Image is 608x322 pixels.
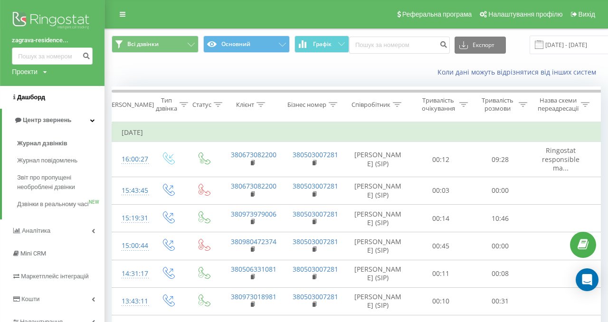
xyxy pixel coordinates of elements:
button: Всі дзвінки [112,36,199,53]
button: Основний [203,36,290,53]
img: Ringostat logo [12,9,93,33]
td: 00:14 [411,205,471,232]
a: 380503007281 [293,181,338,190]
td: [PERSON_NAME] (SIP) [345,142,411,177]
td: 00:45 [411,232,471,260]
a: Журнал повідомлень [17,152,104,169]
div: 15:19:31 [122,209,141,227]
span: Звіт про пропущені необроблені дзвінки [17,173,100,192]
div: Бізнес номер [287,101,326,109]
input: Пошук за номером [12,47,93,65]
button: Експорт [455,37,506,54]
span: Дашборд [17,94,45,101]
td: [PERSON_NAME] (SIP) [345,177,411,204]
div: 15:43:45 [122,181,141,200]
td: 00:08 [471,260,530,287]
span: Журнал повідомлень [17,156,77,165]
span: Ringostat responsible ma... [542,146,579,172]
div: Тривалість очікування [419,96,457,113]
a: Звіт про пропущені необроблені дзвінки [17,169,104,196]
span: Аналiтика [22,227,50,234]
td: [PERSON_NAME] (SIP) [345,287,411,315]
a: 380503007281 [293,292,338,301]
td: 00:00 [471,177,530,204]
a: 380973979006 [231,209,276,218]
span: Графік [313,41,332,47]
td: 10:46 [471,205,530,232]
div: 14:31:17 [122,265,141,283]
input: Пошук за номером [349,37,450,54]
td: 00:00 [471,232,530,260]
div: Статус [192,101,211,109]
span: Реферальна програма [402,10,472,18]
td: 00:12 [411,142,471,177]
td: 00:10 [411,287,471,315]
span: Mini CRM [20,250,46,257]
a: Центр звернень [2,109,104,132]
span: Журнал дзвінків [17,139,67,148]
a: 380673082200 [231,150,276,159]
td: 09:28 [471,142,530,177]
span: Вихід [579,10,595,18]
a: Журнал дзвінків [17,135,104,152]
div: Співробітник [351,101,390,109]
a: 380503007281 [293,150,338,159]
a: 380980472374 [231,237,276,246]
div: 16:00:27 [122,150,141,169]
div: [PERSON_NAME] [106,101,154,109]
button: Графік [294,36,349,53]
a: Коли дані можуть відрізнятися вiд інших систем [437,67,601,76]
td: 00:03 [411,177,471,204]
span: Кошти [21,295,39,303]
div: Назва схеми переадресації [538,96,579,113]
div: Проекти [12,67,38,76]
span: Маркетплейс інтеграцій [21,273,89,280]
div: Тип дзвінка [156,96,177,113]
a: 380673082200 [231,181,276,190]
a: 380503007281 [293,237,338,246]
div: Клієнт [236,101,254,109]
a: 380503007281 [293,209,338,218]
td: [PERSON_NAME] (SIP) [345,232,411,260]
a: zagrava-residence... [12,36,93,45]
td: 00:31 [471,287,530,315]
a: 380506331081 [231,265,276,274]
td: [PERSON_NAME] (SIP) [345,205,411,232]
div: 13:43:11 [122,292,141,311]
div: Тривалість розмови [479,96,516,113]
div: 15:00:44 [122,237,141,255]
td: 00:11 [411,260,471,287]
div: Open Intercom Messenger [576,268,598,291]
a: Дзвінки в реальному часіNEW [17,196,104,213]
span: Центр звернень [23,116,71,123]
span: Дзвінки в реальному часі [17,199,88,209]
a: 380973018981 [231,292,276,301]
td: [PERSON_NAME] (SIP) [345,260,411,287]
span: Налаштування профілю [488,10,562,18]
a: 380503007281 [293,265,338,274]
span: Всі дзвінки [127,40,159,48]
